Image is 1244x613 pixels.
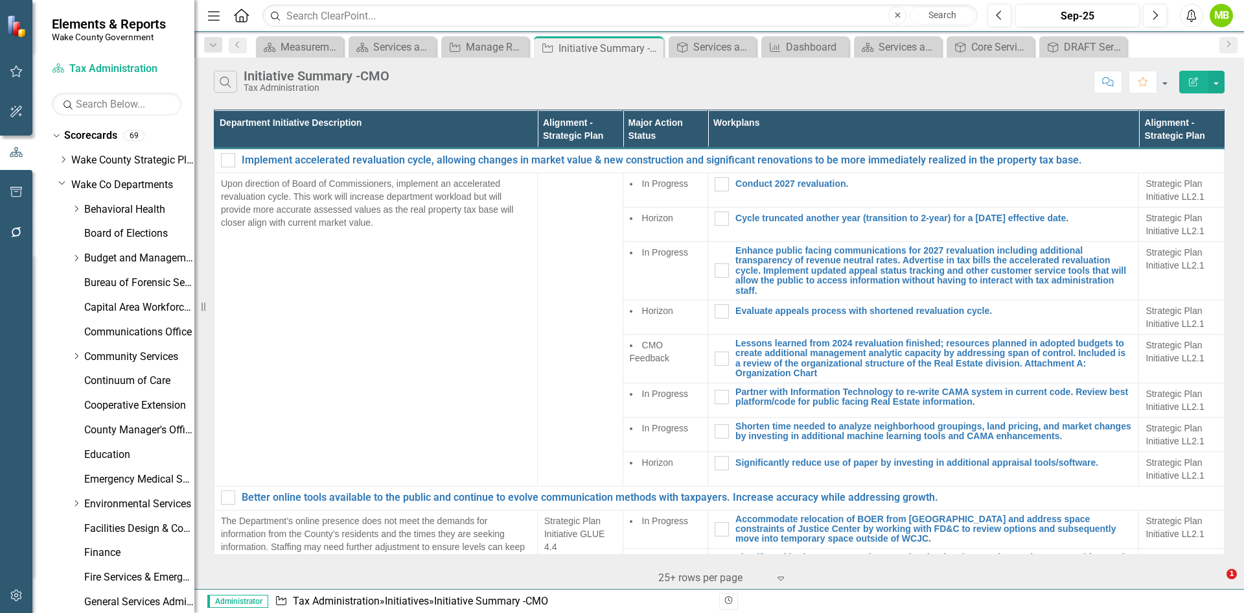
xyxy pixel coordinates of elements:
[642,247,689,258] span: In Progress
[244,69,389,83] div: Initiative Summary -CMO
[1139,173,1225,208] td: Double-Click to Edit
[735,458,1132,468] a: Significantly reduce use of paper by investing in additional appraisal tools/software.
[1042,39,1123,55] a: DRAFT Services, Descr, and Key Operating Measures (Matrix) (Simplified [DATE])
[708,383,1139,417] td: Double-Click to Edit Right Click for Context Menu
[84,251,194,266] a: Budget and Management Services
[84,472,194,487] a: Emergency Medical Services
[735,514,1132,544] a: Accommodate relocation of BOER from [GEOGRAPHIC_DATA] and address space constraints of Justice Ce...
[242,492,1217,503] a: Better online tools available to the public and continue to evolve communication methods with tax...
[735,387,1132,407] a: Partner with Information Technology to re-write CAMA system in current code. Review best platform...
[84,522,194,536] a: Facilities Design & Construction
[623,242,708,300] td: Double-Click to Edit
[1139,451,1225,486] td: Double-Click to Edit
[84,300,194,315] a: Capital Area Workforce Development
[879,39,938,55] div: Services and Key Operating Measures
[84,497,194,512] a: Environmental Services
[857,39,938,55] a: Services and Key Operating Measures
[1015,4,1140,27] button: Sep-25
[1146,340,1204,363] span: Strategic Plan Initiative LL2.1
[84,570,194,585] a: Fire Services & Emergency Management
[623,334,708,383] td: Double-Click to Edit
[642,457,673,468] span: Horizon
[630,340,669,363] span: CMO Feedback
[385,595,429,607] a: Initiatives
[623,300,708,334] td: Double-Click to Edit
[84,325,194,340] a: Communications Office
[1139,334,1225,383] td: Double-Click to Edit
[84,350,194,365] a: Community Services
[537,173,623,487] td: Double-Click to Edit
[1146,423,1204,446] span: Strategic Plan Initiative LL2.1
[950,39,1031,55] a: Core Services - CMO
[214,486,1225,510] td: Double-Click to Edit Right Click for Context Menu
[1227,569,1237,579] span: 1
[84,423,194,438] a: County Manager's Office
[971,39,1031,55] div: Core Services - CMO
[708,173,1139,208] td: Double-Click to Edit Right Click for Context Menu
[708,451,1139,486] td: Double-Click to Edit Right Click for Context Menu
[466,39,525,55] div: Manage Reports
[64,128,117,143] a: Scorecards
[642,213,673,223] span: Horizon
[214,148,1225,173] td: Double-Click to Edit Right Click for Context Menu
[275,594,709,609] div: » »
[735,422,1132,442] a: Shorten time needed to analyze neighborhood groupings, land pricing, and market changes by invest...
[444,39,525,55] a: Manage Reports
[672,39,753,55] a: Services and Key Operating Measures (Matrix)
[52,93,181,115] input: Search Below...
[71,178,194,193] a: Wake Co Departments
[630,554,669,577] span: CMO Feedback
[1020,8,1135,24] div: Sep-25
[765,39,846,55] a: Dashboard
[910,6,974,25] button: Search
[281,39,340,55] div: Measurement Summary
[1139,510,1225,548] td: Double-Click to Edit
[544,516,605,552] span: Strategic Plan Initiative GLUE 4.4
[293,595,380,607] a: Tax Administration
[52,16,166,32] span: Elements & Reports
[708,334,1139,383] td: Double-Click to Edit Right Click for Context Menu
[642,389,689,399] span: In Progress
[786,39,846,55] div: Dashboard
[708,208,1139,242] td: Double-Click to Edit Right Click for Context Menu
[735,213,1132,223] a: Cycle truncated another year (transition to 2-year) for a [DATE] effective date.
[1064,39,1123,55] div: DRAFT Services, Descr, and Key Operating Measures (Matrix) (Simplified [DATE])
[1139,548,1225,586] td: Double-Click to Edit
[1200,569,1231,600] iframe: Intercom live chat
[1139,383,1225,417] td: Double-Click to Edit
[84,202,194,217] a: Behavioral Health
[84,374,194,389] a: Continuum of Care
[259,39,340,55] a: Measurement Summary
[1210,4,1233,27] button: MB
[84,226,194,241] a: Board of Elections
[1139,208,1225,242] td: Double-Click to Edit
[708,510,1139,548] td: Double-Click to Edit Right Click for Context Menu
[623,548,708,586] td: Double-Click to Edit
[708,417,1139,451] td: Double-Click to Edit Right Click for Context Menu
[623,510,708,548] td: Double-Click to Edit
[84,595,194,610] a: General Services Administration
[708,548,1139,586] td: Double-Click to Edit Right Click for Context Menu
[373,39,433,55] div: Services and Key Operating Measures
[708,300,1139,334] td: Double-Click to Edit Right Click for Context Menu
[242,154,1217,166] a: Implement accelerated revaluation cycle, allowing changes in market value & new construction and ...
[352,39,433,55] a: Services and Key Operating Measures
[693,39,753,55] div: Services and Key Operating Measures (Matrix)
[623,451,708,486] td: Double-Click to Edit
[1146,554,1204,577] span: Strategic Plan Initiative LL2.1
[623,208,708,242] td: Double-Click to Edit
[623,417,708,451] td: Double-Click to Edit
[84,546,194,560] a: Finance
[1146,247,1204,270] span: Strategic Plan Initiative LL2.1
[84,448,194,463] a: Education
[735,246,1132,296] a: Enhance public facing communications for 2027 revaluation including additional transparency of re...
[1146,213,1204,236] span: Strategic Plan Initiative LL2.1
[52,32,166,42] small: Wake County Government
[52,62,181,77] a: Tax Administration
[71,153,194,168] a: Wake County Strategic Plan
[1146,306,1204,329] span: Strategic Plan Initiative LL2.1
[1146,389,1204,412] span: Strategic Plan Initiative LL2.1
[1146,457,1204,481] span: Strategic Plan Initiative LL2.1
[214,173,538,487] td: Double-Click to Edit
